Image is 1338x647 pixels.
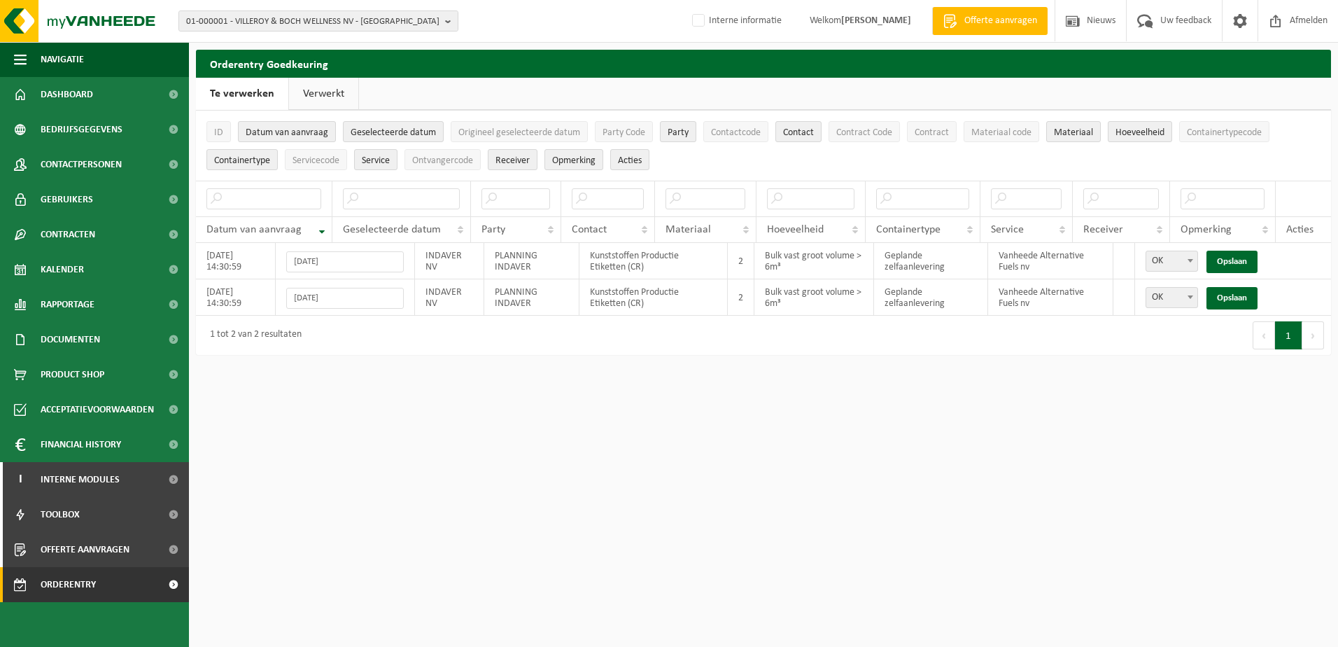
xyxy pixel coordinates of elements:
span: Acceptatievoorwaarden [41,392,154,427]
span: Party [668,127,689,138]
td: 2 [728,243,754,279]
td: Kunststoffen Productie Etiketten (CR) [579,279,727,316]
span: Servicecode [293,155,339,166]
span: Kalender [41,252,84,287]
span: Datum van aanvraag [206,224,302,235]
button: ServiceService: Activate to sort [354,149,397,170]
button: IDID: Activate to sort [206,121,231,142]
span: Ontvangercode [412,155,473,166]
button: 1 [1275,321,1302,349]
button: OpmerkingOpmerking: Activate to sort [544,149,603,170]
span: Toolbox [41,497,80,532]
button: Origineel geselecteerde datumOrigineel geselecteerde datum: Activate to sort [451,121,588,142]
button: Acties [610,149,649,170]
td: [DATE] 14:30:59 [196,279,276,316]
span: Containertype [876,224,941,235]
span: Party Code [603,127,645,138]
td: Bulk vast groot volume > 6m³ [754,243,874,279]
td: Bulk vast groot volume > 6m³ [754,279,874,316]
button: ReceiverReceiver: Activate to sort [488,149,537,170]
button: OntvangercodeOntvangercode: Activate to sort [404,149,481,170]
button: ContactContact: Activate to sort [775,121,822,142]
span: Acties [618,155,642,166]
span: Offerte aanvragen [41,532,129,567]
div: 1 tot 2 van 2 resultaten [203,323,302,348]
span: Geselecteerde datum [343,224,441,235]
span: Product Shop [41,357,104,392]
span: Contact [572,224,607,235]
button: ServicecodeServicecode: Activate to sort [285,149,347,170]
span: Hoeveelheid [767,224,824,235]
button: Next [1302,321,1324,349]
span: Contract Code [836,127,892,138]
span: Offerte aanvragen [961,14,1041,28]
span: Hoeveelheid [1115,127,1164,138]
button: ContainertypeContainertype: Activate to sort [206,149,278,170]
td: [DATE] 14:30:59 [196,243,276,279]
button: Party CodeParty Code: Activate to sort [595,121,653,142]
span: Materiaal [1054,127,1093,138]
button: ContractContract: Activate to sort [907,121,957,142]
a: Opslaan [1206,251,1258,273]
button: Geselecteerde datumGeselecteerde datum: Activate to sort [343,121,444,142]
td: Vanheede Alternative Fuels nv [988,279,1113,316]
span: Party [481,224,505,235]
span: 01-000001 - VILLEROY & BOCH WELLNESS NV - [GEOGRAPHIC_DATA] [186,11,439,32]
a: Verwerkt [289,78,358,110]
span: OK [1146,288,1197,307]
button: PartyParty: Activate to sort [660,121,696,142]
span: Containertypecode [1187,127,1262,138]
td: INDAVER NV [415,243,484,279]
span: I [14,462,27,497]
span: Receiver [1083,224,1123,235]
span: Orderentry Goedkeuring [41,567,158,602]
span: Contactpersonen [41,147,122,182]
span: Contact [783,127,814,138]
td: Geplande zelfaanlevering [874,243,988,279]
span: Financial History [41,427,121,462]
td: Geplande zelfaanlevering [874,279,988,316]
td: 2 [728,279,754,316]
button: ContainertypecodeContainertypecode: Activate to sort [1179,121,1269,142]
label: Interne informatie [689,11,782,32]
span: Opmerking [552,155,596,166]
td: Vanheede Alternative Fuels nv [988,243,1113,279]
button: Contract CodeContract Code: Activate to sort [829,121,900,142]
button: 01-000001 - VILLEROY & BOCH WELLNESS NV - [GEOGRAPHIC_DATA] [178,11,458,32]
span: Opmerking [1181,224,1232,235]
span: Acties [1286,224,1314,235]
a: Offerte aanvragen [932,7,1048,35]
span: Bedrijfsgegevens [41,112,122,147]
strong: [PERSON_NAME] [841,15,911,26]
span: Origineel geselecteerde datum [458,127,580,138]
button: ContactcodeContactcode: Activate to sort [703,121,768,142]
td: PLANNING INDAVER [484,243,579,279]
span: Contract [915,127,949,138]
td: Kunststoffen Productie Etiketten (CR) [579,243,727,279]
span: Geselecteerde datum [351,127,436,138]
a: Te verwerken [196,78,288,110]
button: Datum van aanvraagDatum van aanvraag: Activate to remove sorting [238,121,336,142]
button: Materiaal codeMateriaal code: Activate to sort [964,121,1039,142]
span: Interne modules [41,462,120,497]
span: Navigatie [41,42,84,77]
span: ID [214,127,223,138]
button: HoeveelheidHoeveelheid: Activate to sort [1108,121,1172,142]
span: Containertype [214,155,270,166]
span: Dashboard [41,77,93,112]
span: OK [1146,251,1198,272]
button: Previous [1253,321,1275,349]
td: PLANNING INDAVER [484,279,579,316]
span: OK [1146,251,1197,271]
button: MateriaalMateriaal: Activate to sort [1046,121,1101,142]
h2: Orderentry Goedkeuring [196,50,1331,77]
span: Contracten [41,217,95,252]
span: Materiaal code [971,127,1031,138]
span: Service [362,155,390,166]
span: Materiaal [666,224,711,235]
span: Gebruikers [41,182,93,217]
span: OK [1146,287,1198,308]
span: Service [991,224,1024,235]
span: Rapportage [41,287,94,322]
span: Documenten [41,322,100,357]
